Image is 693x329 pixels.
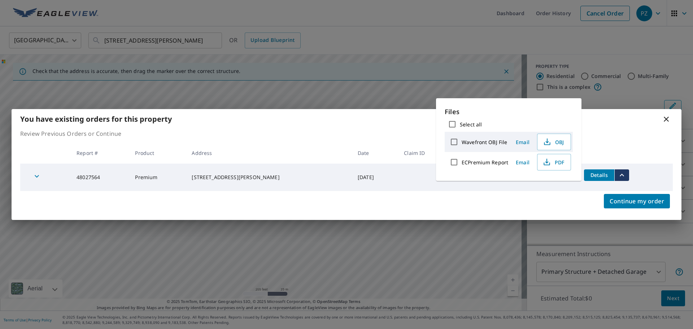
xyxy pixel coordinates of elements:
[514,159,531,166] span: Email
[192,174,346,181] div: [STREET_ADDRESS][PERSON_NAME]
[129,142,186,164] th: Product
[129,164,186,191] td: Premium
[20,129,673,138] p: Review Previous Orders or Continue
[588,172,610,178] span: Details
[511,157,534,168] button: Email
[537,134,571,150] button: OBJ
[186,142,352,164] th: Address
[460,121,482,128] label: Select all
[542,138,565,146] span: OBJ
[614,169,629,181] button: filesDropdownBtn-48027564
[71,142,129,164] th: Report #
[514,139,531,146] span: Email
[352,164,398,191] td: [DATE]
[71,164,129,191] td: 48027564
[20,114,172,124] b: You have existing orders for this property
[542,158,565,166] span: PDF
[610,196,664,206] span: Continue my order
[604,194,670,208] button: Continue my order
[445,107,573,117] p: Files
[352,142,398,164] th: Date
[398,142,453,164] th: Claim ID
[511,137,534,148] button: Email
[584,169,614,181] button: detailsBtn-48027564
[462,159,508,166] label: ECPremium Report
[537,154,571,170] button: PDF
[462,139,507,146] label: Wavefront OBJ File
